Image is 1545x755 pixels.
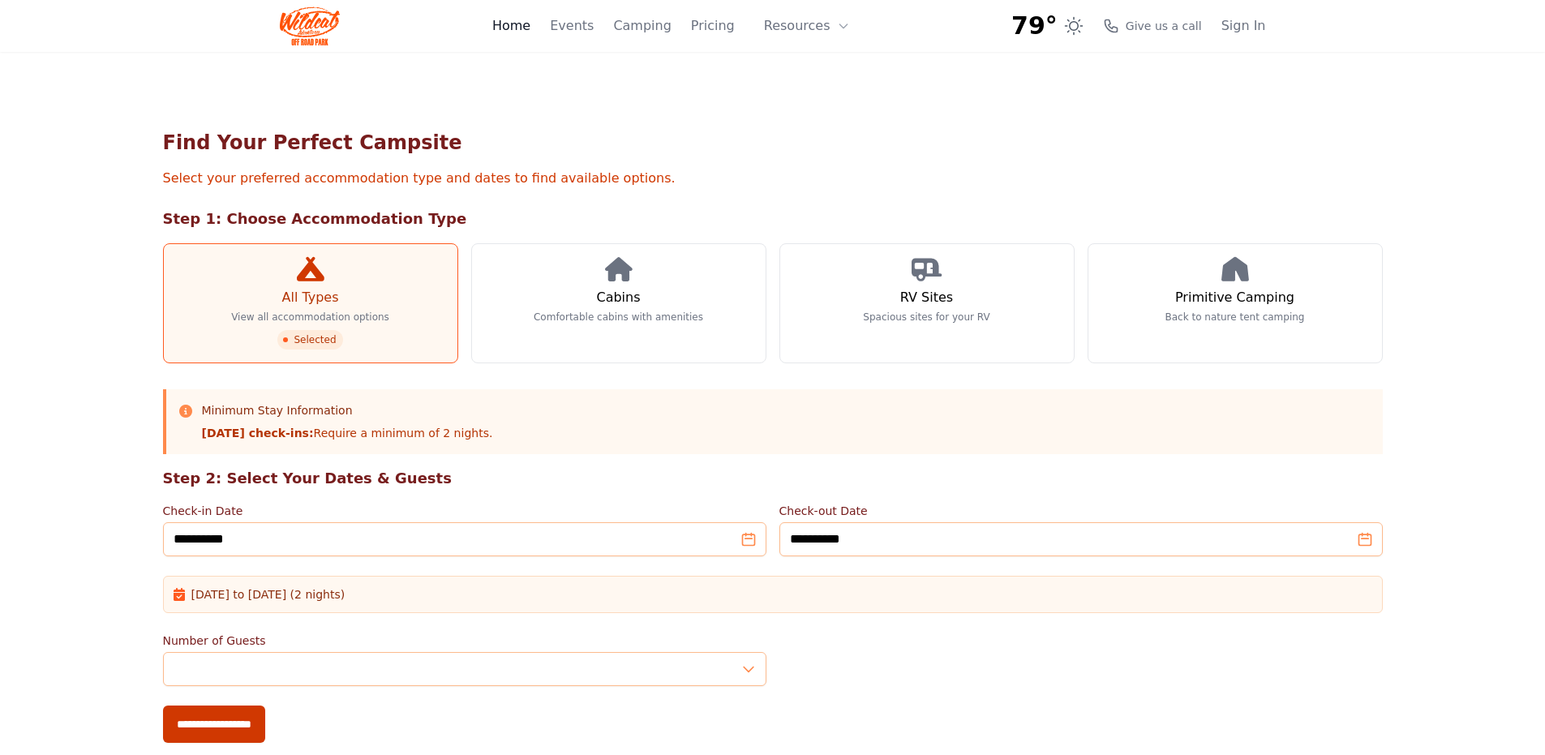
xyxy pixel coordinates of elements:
h3: Primitive Camping [1175,288,1294,307]
button: Resources [754,10,860,42]
span: Selected [277,330,342,350]
a: Cabins Comfortable cabins with amenities [471,243,766,363]
h3: RV Sites [900,288,953,307]
h3: Minimum Stay Information [202,402,493,418]
strong: [DATE] check-ins: [202,427,314,440]
h3: Cabins [596,288,640,307]
h2: Step 2: Select Your Dates & Guests [163,467,1383,490]
a: Events [550,16,594,36]
img: Wildcat Logo [280,6,341,45]
a: Primitive Camping Back to nature tent camping [1088,243,1383,363]
p: Require a minimum of 2 nights. [202,425,493,441]
label: Number of Guests [163,633,766,649]
span: 79° [1011,11,1058,41]
p: Back to nature tent camping [1165,311,1305,324]
h2: Step 1: Choose Accommodation Type [163,208,1383,230]
a: Pricing [691,16,735,36]
span: [DATE] to [DATE] (2 nights) [191,586,345,603]
a: All Types View all accommodation options Selected [163,243,458,363]
a: Give us a call [1103,18,1202,34]
h1: Find Your Perfect Campsite [163,130,1383,156]
p: Spacious sites for your RV [863,311,989,324]
label: Check-out Date [779,503,1383,519]
label: Check-in Date [163,503,766,519]
p: View all accommodation options [231,311,389,324]
p: Comfortable cabins with amenities [534,311,703,324]
a: Camping [613,16,671,36]
p: Select your preferred accommodation type and dates to find available options. [163,169,1383,188]
a: RV Sites Spacious sites for your RV [779,243,1075,363]
h3: All Types [281,288,338,307]
span: Give us a call [1126,18,1202,34]
a: Sign In [1221,16,1266,36]
a: Home [492,16,530,36]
